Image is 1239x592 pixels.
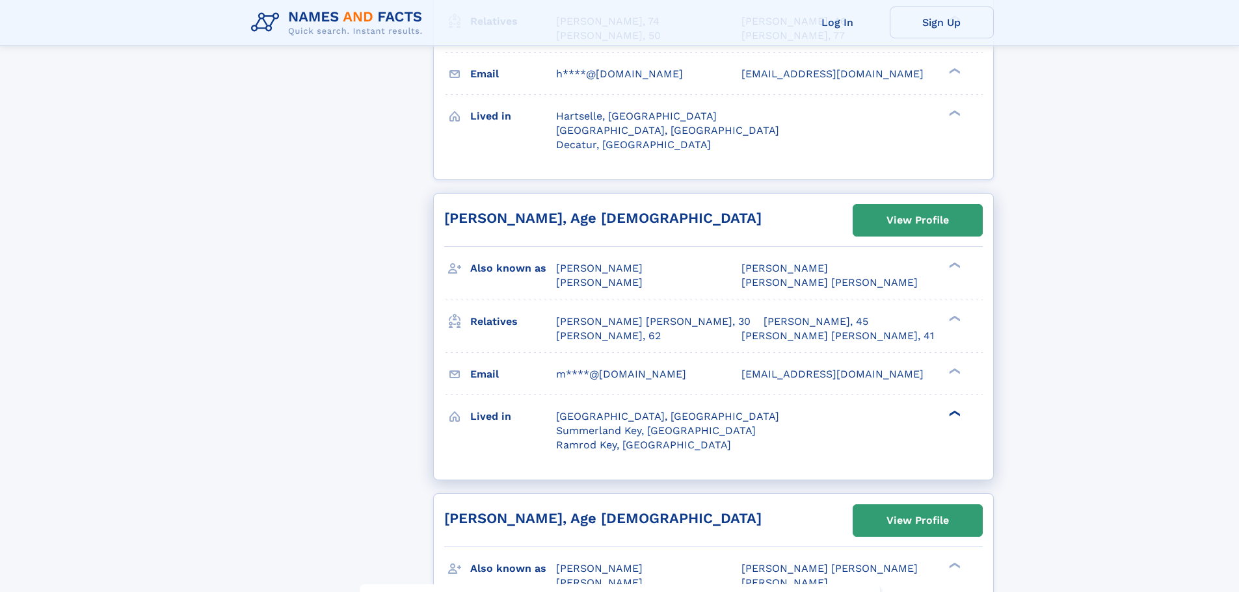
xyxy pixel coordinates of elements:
h3: Also known as [470,558,556,580]
h3: Lived in [470,105,556,127]
a: [PERSON_NAME], 62 [556,329,661,343]
span: [PERSON_NAME] [PERSON_NAME] [741,276,918,289]
a: View Profile [853,205,982,236]
h3: Lived in [470,405,556,428]
a: [PERSON_NAME], Age [DEMOGRAPHIC_DATA] [444,510,762,526]
span: [GEOGRAPHIC_DATA], [GEOGRAPHIC_DATA] [556,410,779,422]
span: Hartselle, [GEOGRAPHIC_DATA] [556,110,717,122]
img: Logo Names and Facts [246,5,433,40]
a: [PERSON_NAME], Age [DEMOGRAPHIC_DATA] [444,210,762,226]
span: Decatur, [GEOGRAPHIC_DATA] [556,138,711,151]
h3: Email [470,63,556,85]
div: ❯ [946,109,961,117]
div: ❯ [946,367,961,375]
span: [EMAIL_ADDRESS][DOMAIN_NAME] [741,68,924,80]
span: [PERSON_NAME] [556,262,643,274]
a: [PERSON_NAME] [PERSON_NAME], 30 [556,315,751,329]
div: ❯ [946,261,961,270]
a: Log In [786,6,890,38]
div: ❯ [946,561,961,570]
span: Ramrod Key, [GEOGRAPHIC_DATA] [556,439,731,451]
span: [PERSON_NAME] [741,576,828,589]
h3: Also known as [470,257,556,279]
span: [EMAIL_ADDRESS][DOMAIN_NAME] [741,368,924,380]
h3: Email [470,363,556,385]
span: [PERSON_NAME] [556,276,643,289]
div: ❯ [946,409,961,417]
span: [GEOGRAPHIC_DATA], [GEOGRAPHIC_DATA] [556,124,779,136]
div: View Profile [886,205,949,235]
div: View Profile [886,506,949,535]
a: [PERSON_NAME], 45 [764,315,868,329]
span: [PERSON_NAME] [741,262,828,274]
span: Summerland Key, [GEOGRAPHIC_DATA] [556,424,756,437]
h3: Relatives [470,311,556,333]
a: [PERSON_NAME] [PERSON_NAME], 41 [741,329,934,343]
span: [PERSON_NAME] [PERSON_NAME] [741,562,918,574]
div: ❯ [946,66,961,75]
div: ❯ [946,314,961,322]
a: View Profile [853,505,982,536]
span: [PERSON_NAME] [556,562,643,574]
span: [PERSON_NAME] [556,576,643,589]
a: Sign Up [890,6,994,38]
